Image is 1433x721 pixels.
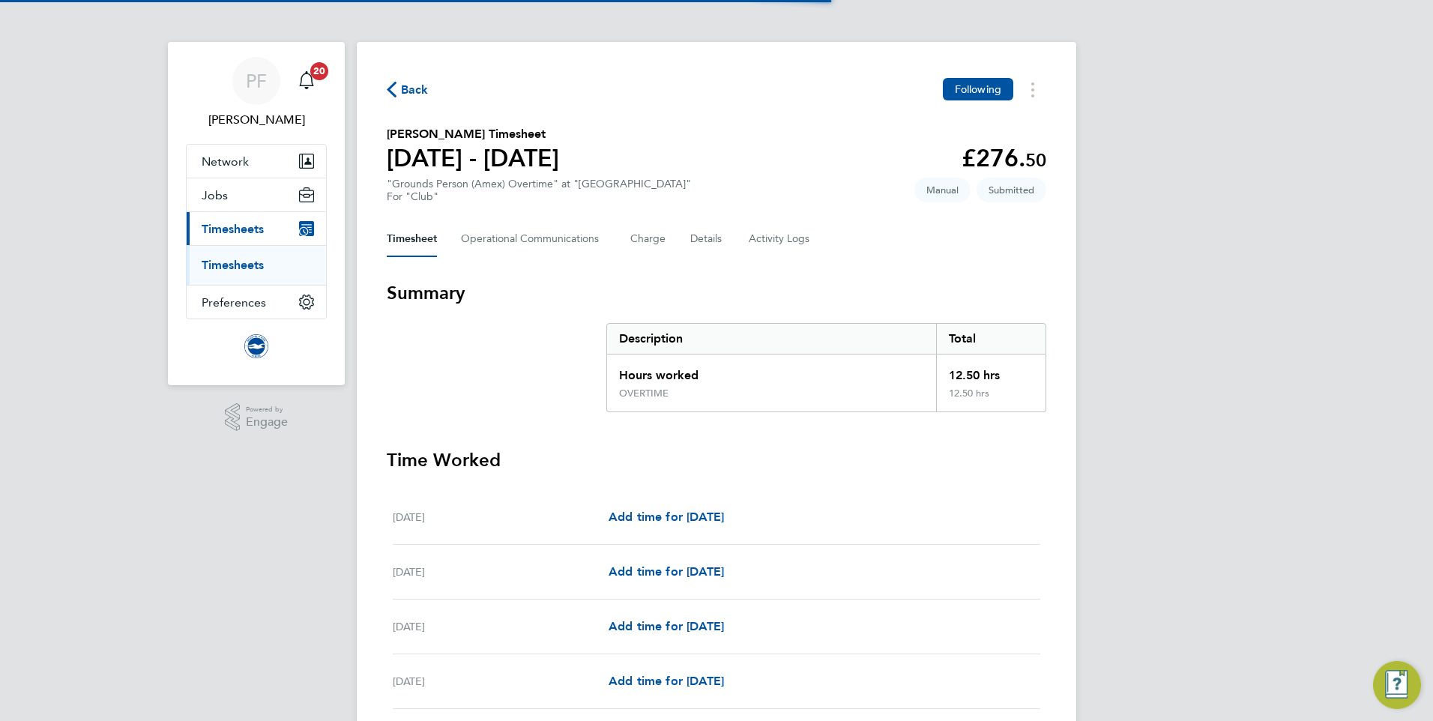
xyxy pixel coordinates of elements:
[393,563,609,581] div: [DATE]
[607,324,936,354] div: Description
[246,416,288,429] span: Engage
[1373,661,1421,709] button: Engage Resource Center
[607,355,936,387] div: Hours worked
[387,190,691,203] div: For "Club"
[1025,149,1046,171] span: 50
[401,81,429,99] span: Back
[202,295,266,310] span: Preferences
[936,387,1046,411] div: 12.50 hrs
[246,403,288,416] span: Powered by
[393,672,609,690] div: [DATE]
[609,510,724,524] span: Add time for [DATE]
[186,334,327,358] a: Go to home page
[936,355,1046,387] div: 12.50 hrs
[619,387,669,399] div: OVERTIME
[387,281,1046,305] h3: Summary
[943,78,1013,100] button: Following
[292,57,322,105] a: 20
[187,178,326,211] button: Jobs
[387,125,559,143] h2: [PERSON_NAME] Timesheet
[393,618,609,636] div: [DATE]
[690,221,725,257] button: Details
[387,221,437,257] button: Timesheet
[202,258,264,272] a: Timesheets
[187,145,326,178] button: Network
[609,508,724,526] a: Add time for [DATE]
[630,221,666,257] button: Charge
[244,334,268,358] img: brightonandhovealbion-logo-retina.png
[606,323,1046,412] div: Summary
[387,80,429,99] button: Back
[609,563,724,581] a: Add time for [DATE]
[202,188,228,202] span: Jobs
[936,324,1046,354] div: Total
[955,82,1001,96] span: Following
[609,619,724,633] span: Add time for [DATE]
[387,143,559,173] h1: [DATE] - [DATE]
[461,221,606,257] button: Operational Communications
[225,403,289,432] a: Powered byEngage
[387,178,691,203] div: "Grounds Person (Amex) Overtime" at "[GEOGRAPHIC_DATA]"
[202,222,264,236] span: Timesheets
[187,212,326,245] button: Timesheets
[749,221,812,257] button: Activity Logs
[202,154,249,169] span: Network
[962,144,1046,172] app-decimal: £276.
[186,111,327,129] span: Phil Fifield
[168,42,345,385] nav: Main navigation
[609,674,724,688] span: Add time for [DATE]
[310,62,328,80] span: 20
[246,71,267,91] span: PF
[609,672,724,690] a: Add time for [DATE]
[186,57,327,129] a: PF[PERSON_NAME]
[609,618,724,636] a: Add time for [DATE]
[977,178,1046,202] span: This timesheet is Submitted.
[1019,78,1046,101] button: Timesheets Menu
[387,448,1046,472] h3: Time Worked
[187,286,326,319] button: Preferences
[187,245,326,285] div: Timesheets
[914,178,971,202] span: This timesheet was manually created.
[393,508,609,526] div: [DATE]
[609,564,724,579] span: Add time for [DATE]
